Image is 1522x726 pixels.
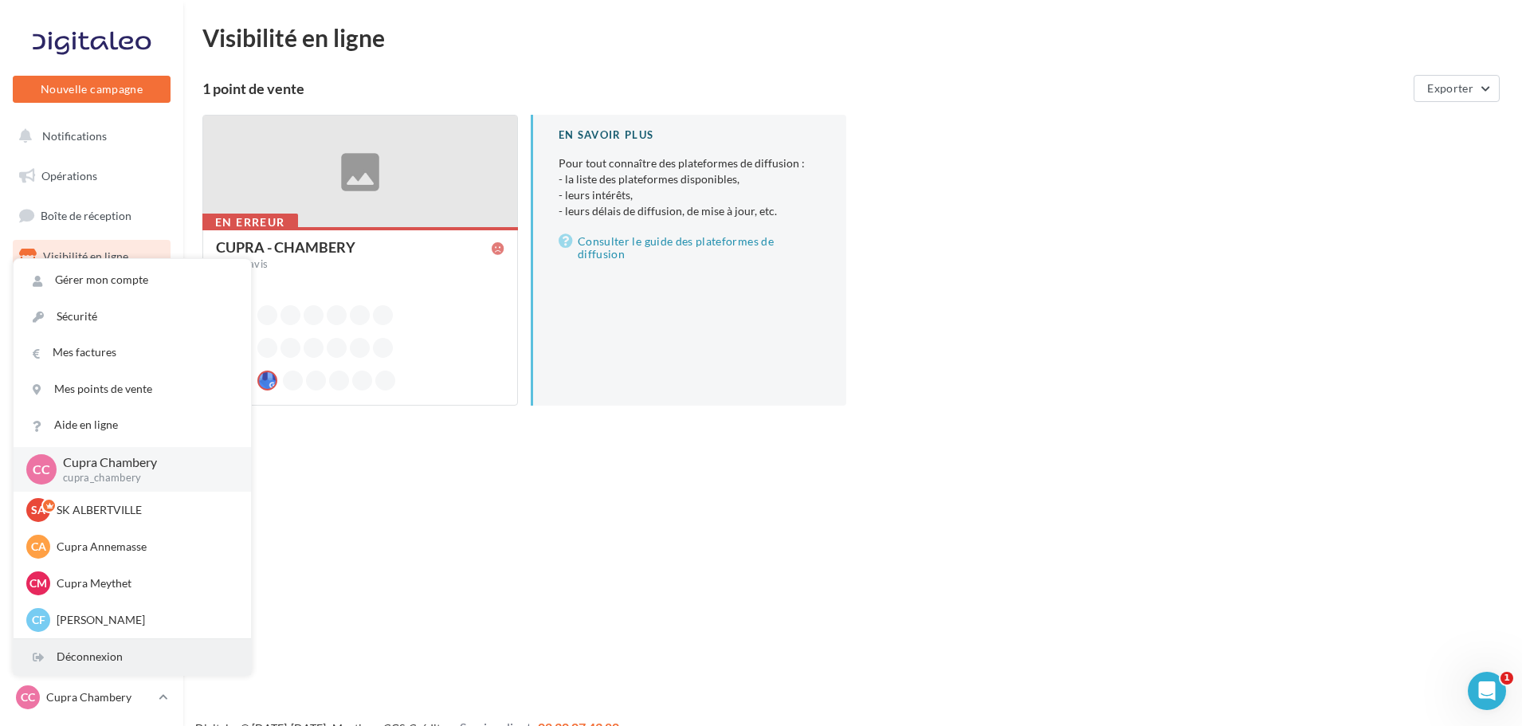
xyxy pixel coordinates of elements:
[57,575,232,591] p: Cupra Meythet
[10,359,174,392] a: Médiathèque
[1427,81,1473,95] span: Exporter
[10,319,174,352] a: Contacts
[43,249,128,263] span: Visibilité en ligne
[57,539,232,555] p: Cupra Annemasse
[10,280,174,313] a: Campagnes
[14,407,251,443] a: Aide en ligne
[202,26,1503,49] div: Visibilité en ligne
[559,171,821,187] li: - la liste des plateformes disponibles,
[202,81,1407,96] div: 1 point de vente
[13,76,171,103] button: Nouvelle campagne
[10,120,167,153] button: Notifications
[1500,672,1513,685] span: 1
[10,491,174,538] a: Campagnes DataOnDemand
[14,639,251,675] div: Déconnexion
[29,575,47,591] span: CM
[10,398,174,432] a: Calendrier
[559,187,821,203] li: - leurs intérêts,
[41,209,131,222] span: Boîte de réception
[14,371,251,407] a: Mes points de vente
[559,155,821,219] p: Pour tout connaître des plateformes de diffusion :
[10,198,174,233] a: Boîte de réception
[10,240,174,273] a: Visibilité en ligne
[46,689,152,705] p: Cupra Chambery
[216,257,504,273] a: Aucun avis
[41,169,97,182] span: Opérations
[21,689,35,705] span: CC
[202,214,298,231] div: En erreur
[10,438,174,485] a: PLV et print personnalisable
[63,471,226,485] p: cupra_chambery
[559,232,821,264] a: Consulter le guide des plateformes de diffusion
[216,240,355,254] div: CUPRA - CHAMBERY
[1414,75,1500,102] button: Exporter
[57,612,232,628] p: [PERSON_NAME]
[31,539,46,555] span: CA
[14,299,251,335] a: Sécurité
[14,335,251,371] a: Mes factures
[14,262,251,298] a: Gérer mon compte
[33,460,50,478] span: CC
[10,159,174,193] a: Opérations
[42,129,107,143] span: Notifications
[63,453,226,472] p: Cupra Chambery
[57,502,232,518] p: SK ALBERTVILLE
[559,203,821,219] li: - leurs délais de diffusion, de mise à jour, etc.
[1468,672,1506,710] iframe: Intercom live chat
[31,502,45,518] span: SA
[13,682,171,712] a: CC Cupra Chambery
[559,128,821,143] div: En savoir plus
[32,612,45,628] span: CF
